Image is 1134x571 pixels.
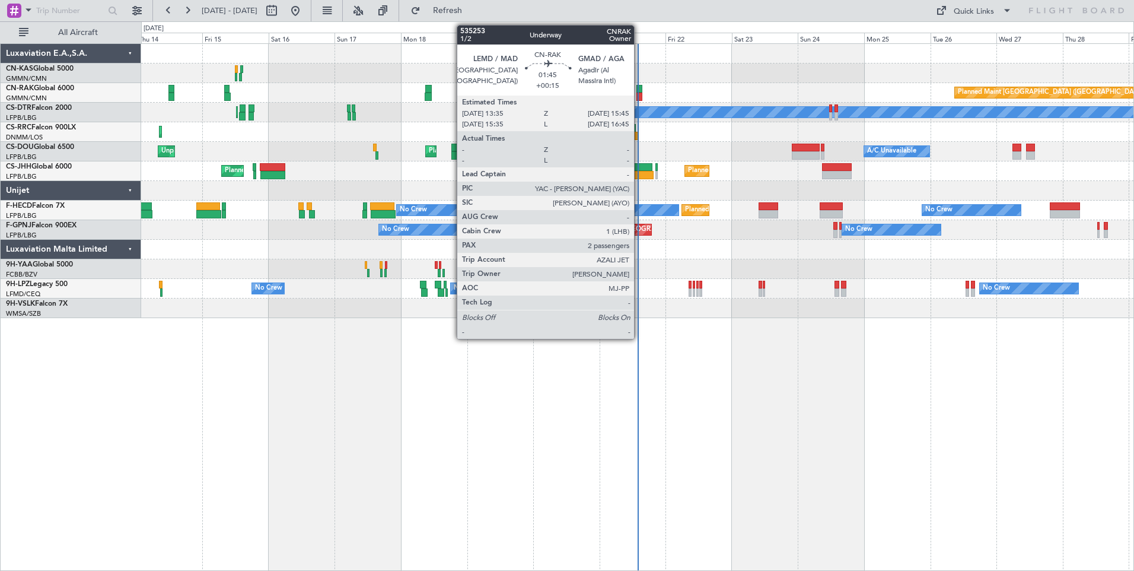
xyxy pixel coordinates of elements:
span: 9H-LPZ [6,281,30,288]
a: CN-KASGlobal 5000 [6,65,74,72]
div: Thu 21 [600,33,666,43]
div: Mon 18 [401,33,467,43]
div: AOG Maint Hyères ([GEOGRAPHIC_DATA]-[GEOGRAPHIC_DATA]) [564,221,765,239]
span: 9H-YAA [6,261,33,268]
a: GMMN/CMN [6,94,47,103]
div: Thu 28 [1063,33,1129,43]
button: All Aircraft [13,23,129,42]
a: 9H-YAAGlobal 5000 [6,261,73,268]
div: No Crew [845,221,872,239]
span: CS-RRC [6,124,31,131]
div: No Crew [400,201,427,219]
div: Sun 17 [335,33,401,43]
div: Planned Maint [GEOGRAPHIC_DATA] ([GEOGRAPHIC_DATA]) [550,123,737,141]
a: 9H-VSLKFalcon 7X [6,300,68,307]
button: Refresh [405,1,476,20]
a: CS-DOUGlobal 6500 [6,144,74,151]
div: Sat 23 [732,33,798,43]
div: Planned Maint [GEOGRAPHIC_DATA] ([GEOGRAPHIC_DATA]) [685,201,872,219]
a: FCBB/BZV [6,270,37,279]
div: Wed 20 [533,33,600,43]
a: LFPB/LBG [6,172,37,181]
span: CN-KAS [6,65,33,72]
a: CS-JHHGlobal 6000 [6,163,72,170]
span: Refresh [423,7,473,15]
a: LFPB/LBG [6,153,37,161]
span: All Aircraft [31,28,125,37]
div: Sun 24 [798,33,864,43]
a: CN-RAKGlobal 6000 [6,85,74,92]
div: Tue 19 [467,33,534,43]
a: 9H-LPZLegacy 500 [6,281,68,288]
div: Quick Links [954,6,994,18]
div: No Crew [583,201,610,219]
span: F-HECD [6,202,32,210]
div: Mon 25 [864,33,931,43]
a: WMSA/SZB [6,309,41,318]
a: GMMN/CMN [6,74,47,83]
span: F-GPNJ [6,222,31,229]
div: Planned Maint [GEOGRAPHIC_DATA] ([GEOGRAPHIC_DATA]) [225,162,412,180]
span: CN-RAK [6,85,34,92]
span: 9H-VSLK [6,300,35,307]
a: DNMM/LOS [6,133,43,142]
a: LFPB/LBG [6,231,37,240]
a: LFPB/LBG [6,113,37,122]
div: Sat 16 [269,33,335,43]
span: CS-JHH [6,163,31,170]
div: No Crew [382,221,409,239]
div: No Crew [925,201,953,219]
div: No Crew [983,280,1010,297]
div: [DATE] [144,24,164,34]
a: LFMD/CEQ [6,290,40,299]
span: CS-DOU [6,144,34,151]
div: Thu 14 [136,33,203,43]
div: Tue 26 [931,33,997,43]
div: Wed 27 [996,33,1063,43]
div: Fri 22 [665,33,732,43]
div: Planned Maint [GEOGRAPHIC_DATA] ([GEOGRAPHIC_DATA]) [688,162,875,180]
a: CS-DTRFalcon 2000 [6,104,72,112]
div: A/C Unavailable [867,142,916,160]
input: Trip Number [36,2,104,20]
div: No Crew [454,280,481,297]
a: F-GPNJFalcon 900EX [6,222,77,229]
a: CS-RRCFalcon 900LX [6,124,76,131]
div: No Crew [464,103,492,121]
div: No Crew [255,280,282,297]
span: CS-DTR [6,104,31,112]
div: Unplanned Maint [GEOGRAPHIC_DATA] ([GEOGRAPHIC_DATA]) [161,142,356,160]
div: Planned Maint [GEOGRAPHIC_DATA] ([GEOGRAPHIC_DATA]) [429,142,616,160]
span: [DATE] - [DATE] [202,5,257,16]
a: F-HECDFalcon 7X [6,202,65,210]
button: Quick Links [930,1,1018,20]
a: LFPB/LBG [6,211,37,220]
div: Fri 15 [202,33,269,43]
